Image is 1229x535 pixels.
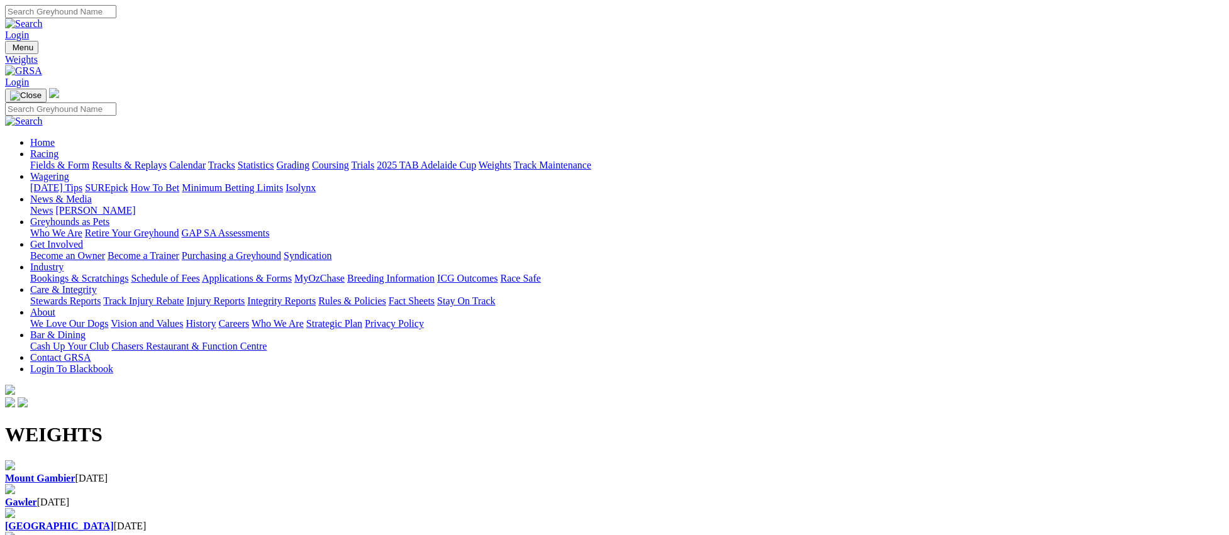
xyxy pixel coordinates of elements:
a: Applications & Forms [202,273,292,284]
a: About [30,307,55,317]
a: Home [30,137,55,148]
a: Fact Sheets [389,295,435,306]
div: Industry [30,273,1224,284]
a: Chasers Restaurant & Function Centre [111,341,267,351]
a: Minimum Betting Limits [182,182,283,193]
img: file-red.svg [5,508,15,518]
div: News & Media [30,205,1224,216]
a: Statistics [238,160,274,170]
a: Industry [30,262,64,272]
div: Get Involved [30,250,1224,262]
a: Racing [30,148,58,159]
a: Injury Reports [186,295,245,306]
a: Careers [218,318,249,329]
a: Trials [351,160,374,170]
a: Grading [277,160,309,170]
a: Calendar [169,160,206,170]
a: Cash Up Your Club [30,341,109,351]
a: GAP SA Assessments [182,228,270,238]
a: Race Safe [500,273,540,284]
a: Isolynx [286,182,316,193]
a: [GEOGRAPHIC_DATA] [5,521,114,531]
a: Track Injury Rebate [103,295,184,306]
a: We Love Our Dogs [30,318,108,329]
div: Bar & Dining [30,341,1224,352]
a: Weights [479,160,511,170]
a: Schedule of Fees [131,273,199,284]
a: Greyhounds as Pets [30,216,109,227]
img: Close [10,91,42,101]
a: How To Bet [131,182,180,193]
img: logo-grsa-white.png [49,88,59,98]
a: Coursing [312,160,349,170]
a: Contact GRSA [30,352,91,363]
button: Toggle navigation [5,41,38,54]
img: twitter.svg [18,397,28,407]
div: [DATE] [5,521,1224,532]
a: Syndication [284,250,331,261]
img: facebook.svg [5,397,15,407]
input: Search [5,5,116,18]
input: Search [5,102,116,116]
a: Privacy Policy [365,318,424,329]
a: Bar & Dining [30,329,86,340]
img: GRSA [5,65,42,77]
a: Breeding Information [347,273,435,284]
a: Tracks [208,160,235,170]
a: Login [5,77,29,87]
a: Bookings & Scratchings [30,273,128,284]
a: Strategic Plan [306,318,362,329]
a: Wagering [30,171,69,182]
a: Stay On Track [437,295,495,306]
a: Integrity Reports [247,295,316,306]
a: Vision and Values [111,318,183,329]
a: Mount Gambier [5,473,75,483]
div: [DATE] [5,497,1224,508]
button: Toggle navigation [5,89,47,102]
a: SUREpick [85,182,128,193]
a: 2025 TAB Adelaide Cup [377,160,476,170]
a: Login To Blackbook [30,363,113,374]
div: About [30,318,1224,329]
a: Fields & Form [30,160,89,170]
div: Wagering [30,182,1224,194]
a: News [30,205,53,216]
a: Get Involved [30,239,83,250]
a: ICG Outcomes [437,273,498,284]
img: Search [5,18,43,30]
a: Purchasing a Greyhound [182,250,281,261]
a: History [186,318,216,329]
div: [DATE] [5,473,1224,484]
a: [DATE] Tips [30,182,82,193]
img: Search [5,116,43,127]
h1: WEIGHTS [5,423,1224,446]
a: Care & Integrity [30,284,97,295]
a: Results & Replays [92,160,167,170]
a: Who We Are [30,228,82,238]
a: Stewards Reports [30,295,101,306]
img: logo-grsa-white.png [5,385,15,395]
div: Care & Integrity [30,295,1224,307]
a: News & Media [30,194,92,204]
a: Track Maintenance [514,160,591,170]
a: Weights [5,54,1224,65]
a: Who We Are [252,318,304,329]
div: Greyhounds as Pets [30,228,1224,239]
a: Become an Owner [30,250,105,261]
a: Retire Your Greyhound [85,228,179,238]
a: MyOzChase [294,273,345,284]
a: Become a Trainer [108,250,179,261]
a: Login [5,30,29,40]
img: file-red.svg [5,460,15,470]
div: Racing [30,160,1224,171]
a: [PERSON_NAME] [55,205,135,216]
img: file-red.svg [5,484,15,494]
a: Rules & Policies [318,295,386,306]
span: Menu [13,43,33,52]
a: Gawler [5,497,37,507]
